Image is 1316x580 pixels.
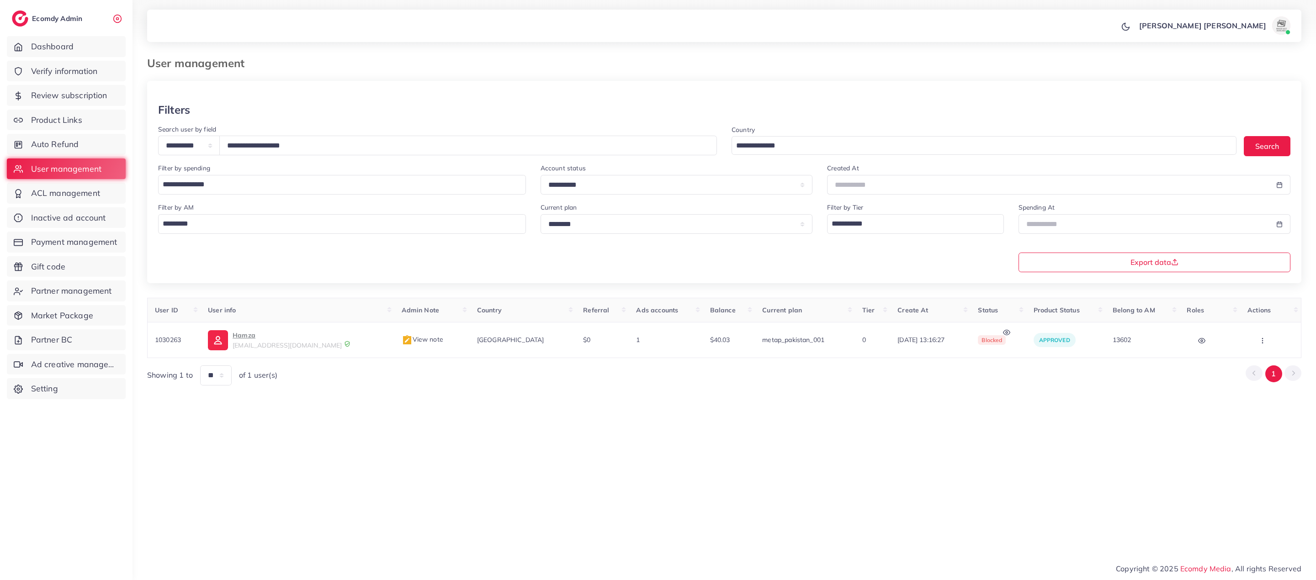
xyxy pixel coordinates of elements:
a: Gift code [7,256,126,277]
ul: Pagination [1246,365,1301,382]
span: Market Package [31,310,93,322]
a: [PERSON_NAME] [PERSON_NAME]avatar [1134,16,1294,35]
button: Go to page 1 [1265,365,1282,382]
a: Ad creative management [7,354,126,375]
div: Search for option [732,136,1236,155]
span: ACL management [31,187,100,199]
span: Payment management [31,236,117,248]
span: User management [31,163,101,175]
a: ACL management [7,183,126,204]
input: Search for option [159,177,514,192]
img: logo [12,11,28,26]
h2: Ecomdy Admin [32,14,85,23]
a: Dashboard [7,36,126,57]
p: [PERSON_NAME] [PERSON_NAME] [1139,20,1266,31]
input: Search for option [733,139,1225,153]
div: Search for option [158,214,526,234]
a: Partner management [7,280,126,301]
a: Market Package [7,305,126,326]
a: Auto Refund [7,134,126,155]
a: Verify information [7,61,126,82]
span: Ad creative management [31,359,119,370]
input: Search for option [828,216,992,232]
input: Search for option [159,216,514,232]
a: logoEcomdy Admin [12,11,85,26]
a: Setting [7,378,126,399]
span: Review subscription [31,90,107,101]
img: avatar [1272,16,1290,35]
span: Product Links [31,114,82,126]
a: Partner BC [7,329,126,350]
span: Gift code [31,261,65,273]
a: Review subscription [7,85,126,106]
span: Partner BC [31,334,73,346]
div: Search for option [158,175,526,195]
a: Product Links [7,110,126,131]
span: Auto Refund [31,138,79,150]
a: Payment management [7,232,126,253]
div: Search for option [827,214,1003,234]
span: Setting [31,383,58,395]
span: Dashboard [31,41,74,53]
a: Inactive ad account [7,207,126,228]
a: User management [7,158,126,179]
span: Partner management [31,285,112,297]
span: Verify information [31,65,98,77]
span: Inactive ad account [31,212,106,224]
